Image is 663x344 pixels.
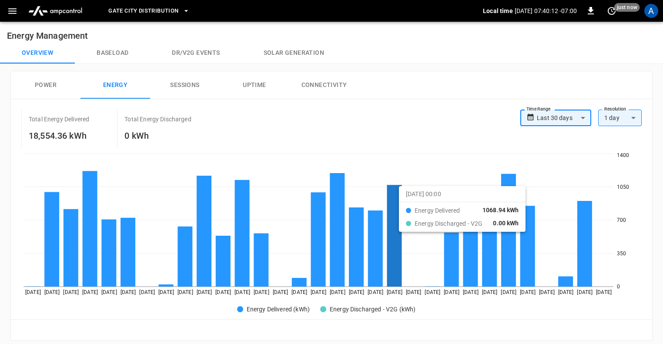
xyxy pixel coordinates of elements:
button: Baseload [75,43,150,63]
tspan: [DATE] [444,289,459,295]
span: Energy Discharged - V2G (kWh) [330,305,415,314]
tspan: [DATE] [291,289,307,295]
button: Solar generation [242,43,346,63]
span: just now [614,3,640,12]
label: Resolution [604,106,626,113]
tspan: [DATE] [44,289,60,295]
button: Sessions [150,71,220,99]
tspan: [DATE] [406,289,422,295]
label: Time Range [526,106,551,113]
button: Power [11,71,80,99]
tspan: [DATE] [139,289,155,295]
p: Local time [483,7,513,15]
p: [DATE] 07:40:12 -07:00 [515,7,577,15]
button: set refresh interval [605,4,619,18]
div: profile-icon [644,4,658,18]
span: Gate City Distribution [108,6,178,16]
tspan: [DATE] [387,289,402,295]
tspan: [DATE] [425,289,440,295]
tspan: [DATE] [539,289,555,295]
h6: 0 kWh [124,129,191,143]
span: Energy Delivered (kWh) [247,305,310,314]
tspan: [DATE] [25,289,41,295]
h6: 18,554.36 kWh [29,129,89,143]
button: Uptime [220,71,289,99]
button: Dr/V2G events [150,43,241,63]
tspan: [DATE] [273,289,288,295]
tspan: 700 [617,217,626,223]
div: Last 30 days [537,110,591,126]
tspan: 1400 [617,152,630,158]
tspan: [DATE] [501,289,516,295]
img: ampcontrol.io logo [25,3,86,19]
tspan: [DATE] [63,289,79,295]
tspan: 0 [617,284,620,290]
tspan: [DATE] [596,289,612,295]
tspan: [DATE] [520,289,536,295]
tspan: 1050 [617,184,630,190]
tspan: [DATE] [558,289,574,295]
tspan: [DATE] [368,289,383,295]
p: Total Energy Delivered [29,115,89,124]
button: Energy [80,71,150,99]
tspan: [DATE] [254,289,269,295]
tspan: [DATE] [463,289,479,295]
button: Gate City Distribution [105,3,193,20]
tspan: [DATE] [101,289,117,295]
tspan: [DATE] [311,289,326,295]
tspan: [DATE] [158,289,174,295]
button: Connectivity [289,71,359,99]
tspan: [DATE] [82,289,98,295]
tspan: [DATE] [177,289,193,295]
p: Total Energy Discharged [124,115,191,124]
tspan: [DATE] [349,289,365,295]
tspan: [DATE] [197,289,212,295]
tspan: 350 [617,250,626,257]
tspan: [DATE] [577,289,593,295]
div: 1 day [598,110,642,126]
tspan: [DATE] [121,289,136,295]
tspan: [DATE] [215,289,231,295]
tspan: [DATE] [234,289,250,295]
tspan: [DATE] [330,289,345,295]
tspan: [DATE] [482,289,498,295]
